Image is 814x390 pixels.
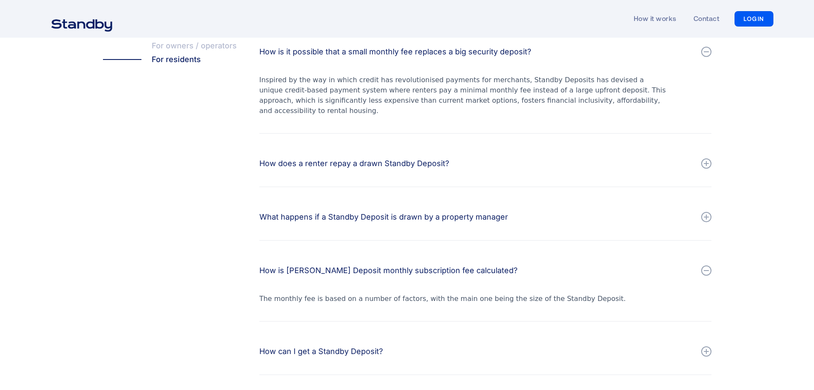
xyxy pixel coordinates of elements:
[259,265,517,277] div: How is [PERSON_NAME] Deposit monthly subscription fee calculated?
[735,11,773,27] a: LOGIN
[41,14,123,24] a: home
[259,211,508,223] div: What happens if a Standby Deposit is drawn by a property manager
[152,54,201,65] div: For residents
[259,345,383,357] div: How can I get a Standby Deposit?
[259,75,667,116] div: Inspired by the way in which credit has revolutionised payments for merchants, Standby Deposits h...
[259,294,667,304] div: The monthly fee is based on a number of factors, with the main one being the size of the Standby ...
[259,158,449,170] div: How does a renter repay a drawn Standby Deposit?
[152,39,237,53] div: For owners / operators
[259,46,531,58] div: How is it possible that a small monthly fee replaces a big security deposit?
